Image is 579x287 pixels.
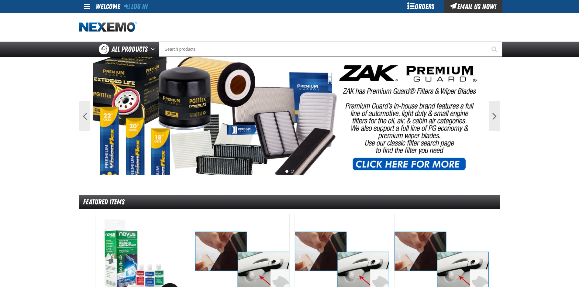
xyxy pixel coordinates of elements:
button: Start Searching [487,42,502,57]
button: 2 of 2 [291,170,294,173]
span: All Products [112,44,148,55]
button: Previous [79,101,90,131]
button: 1 of 2 [285,170,288,173]
button: Open All Products pages [149,42,159,57]
img: Nexemo logo [79,22,137,32]
div: Featured Items [79,195,500,209]
button: Next [489,101,500,131]
input: Search [159,42,502,57]
img: PG Filters & Wipers [93,57,487,175]
a: Log In [124,2,148,11]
